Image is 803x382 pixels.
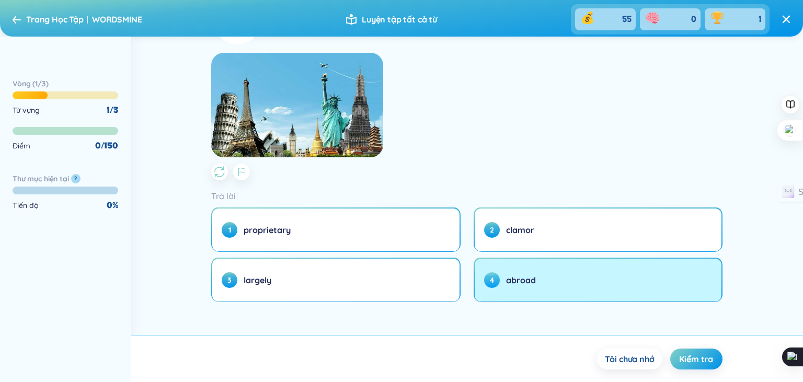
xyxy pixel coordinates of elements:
[13,11,142,28] a: Trang Học TậpWORDSMINE
[244,274,271,286] span: largely
[679,353,713,365] span: Kiểm tra
[597,349,662,369] button: Tôi chưa nhớ
[13,173,69,184] h6: Thư mục hiện tại
[211,189,722,203] div: Trả lời
[211,53,383,157] img: abroad401734060168.jpg
[222,272,237,288] span: 3
[759,14,761,25] span: 1
[26,14,84,25] span: Trang Học Tập
[506,274,536,286] span: abroad
[13,200,39,211] div: Tiến độ
[484,222,500,238] span: 2
[13,105,40,116] div: Từ vựng
[95,140,101,152] span: 0
[484,272,500,288] span: 4
[212,209,459,251] button: 1proprietary
[475,259,721,302] button: 4abroad
[506,224,534,236] span: clamor
[362,14,437,25] span: Luyện tập tất cả từ
[107,105,118,116] div: 1/3
[13,78,118,89] h6: Vòng ( 1 / 3 )
[622,14,632,25] span: 55
[95,140,118,152] div: / 150
[475,209,721,251] button: 2clamor
[691,14,696,25] span: 0
[244,224,291,236] span: proprietary
[71,174,81,183] button: ?
[107,200,118,211] div: 0 %
[605,353,655,365] span: Tôi chưa nhớ
[13,140,30,152] div: Điểm
[670,349,722,369] button: Kiểm tra
[92,14,142,25] span: WORDSMINE
[212,259,459,302] button: 3largely
[222,222,237,238] span: 1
